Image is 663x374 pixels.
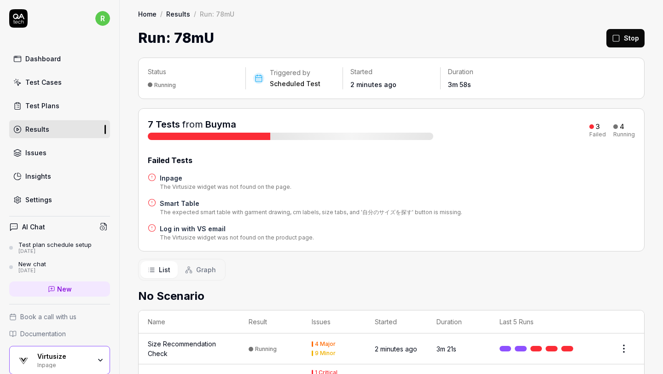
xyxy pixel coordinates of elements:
th: Name [139,310,239,333]
div: [DATE] [18,248,92,255]
div: [DATE] [18,268,46,274]
a: Results [166,9,190,18]
div: Failed [589,132,606,137]
p: Started [350,67,433,76]
a: Book a call with us [9,312,110,321]
h4: AI Chat [22,222,45,232]
span: Documentation [20,329,66,339]
div: Triggered by [270,68,320,77]
div: Virtusize [37,352,91,361]
div: Inpage [37,361,91,368]
a: Issues [9,144,110,162]
button: Stop [606,29,645,47]
a: Test Cases [9,73,110,91]
div: Running [613,132,635,137]
div: 4 [620,123,624,131]
th: Issues [302,310,365,333]
div: The Virtusize widget was not found on the product page. [160,234,314,242]
div: 9 Minor [315,351,336,356]
div: Run: 78mU [200,9,234,18]
span: New [57,284,72,294]
a: Smart Table [160,199,462,208]
th: Last 5 Runs [490,310,582,333]
a: New [9,281,110,297]
div: Test Cases [25,77,62,87]
div: Issues [25,148,47,158]
div: 4 Major [315,341,336,347]
div: 3 [596,123,600,131]
a: Test plan schedule setup[DATE] [9,241,110,255]
span: 7 Tests [148,119,180,130]
a: Buyma [205,119,236,130]
div: Failed Tests [148,155,635,166]
th: Started [366,310,428,333]
a: Dashboard [9,50,110,68]
a: Inpage [160,173,291,183]
time: 3m 58s [448,81,471,88]
span: List [159,265,170,275]
a: Settings [9,191,110,209]
div: Running [255,345,277,352]
span: Book a call with us [20,312,76,321]
div: Scheduled Test [270,79,320,88]
div: The expected smart table with garment drawing, cm labels, size tabs, and '自分のサイズを探す' button is mi... [160,208,462,216]
a: Test Plans [9,97,110,115]
div: The Virtusize widget was not found on the page. [160,183,291,191]
div: Test plan schedule setup [18,241,92,248]
h2: No Scenario [138,288,645,304]
h1: Run: 78mU [138,28,214,48]
p: Duration [448,67,530,76]
div: Test Plans [25,101,59,111]
button: List [140,261,178,278]
a: Results [9,120,110,138]
th: Duration [427,310,490,333]
div: New chat [18,260,46,268]
time: 2 minutes ago [350,81,396,88]
div: Running [154,82,176,88]
time: 2 minutes ago [375,345,417,353]
button: Graph [178,261,223,278]
a: Insights [9,167,110,185]
span: r [95,11,110,26]
a: Home [138,9,157,18]
a: New chat[DATE] [9,260,110,274]
img: Virtusize Logo [15,352,32,368]
th: Result [239,310,303,333]
span: from [182,119,203,130]
p: Status [148,67,238,76]
a: Size Recommendation Check [148,339,230,358]
span: Graph [196,265,216,275]
time: 3m 21s [436,345,456,353]
a: Log in with VS email [160,224,314,234]
a: Documentation [9,329,110,339]
div: Results [25,124,49,134]
div: Settings [25,195,52,205]
button: r [95,9,110,28]
div: / [160,9,163,18]
div: Dashboard [25,54,61,64]
div: Insights [25,171,51,181]
div: / [194,9,196,18]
